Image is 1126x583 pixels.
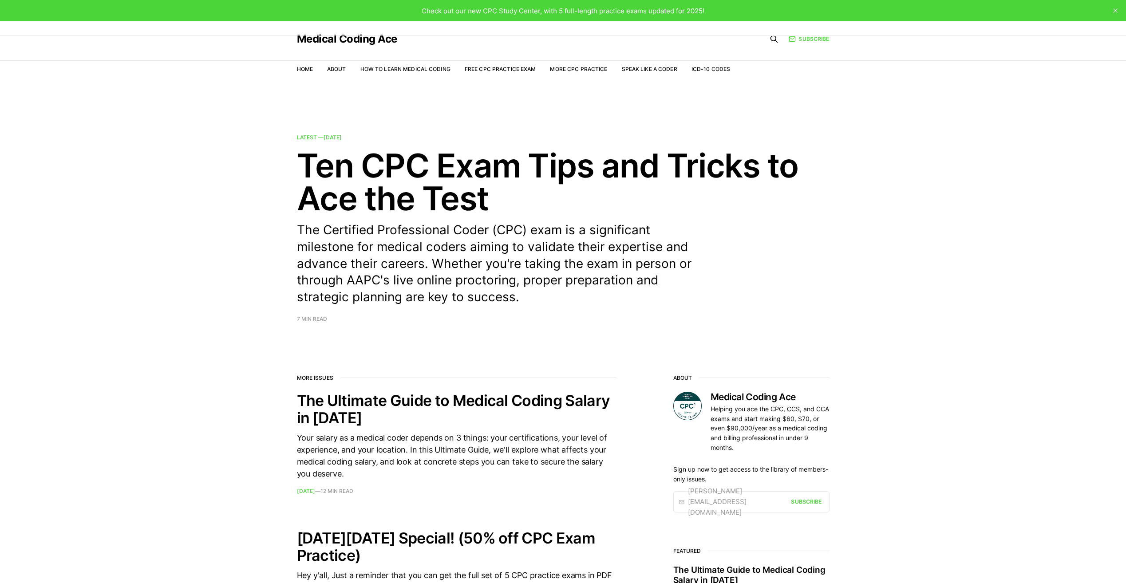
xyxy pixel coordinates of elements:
footer: — [297,488,616,494]
div: Subscribe [791,497,822,506]
span: Check out our new CPC Study Center, with 5 full-length practice exams updated for 2025! [422,7,704,15]
img: Medical Coding Ace [673,392,702,420]
h3: Medical Coding Ace [711,392,830,402]
div: [PERSON_NAME][EMAIL_ADDRESS][DOMAIN_NAME] [679,486,791,518]
a: The Ultimate Guide to Medical Coding Salary in [DATE] Your salary as a medical coder depends on 3... [297,392,616,494]
span: 7 min read [297,316,327,322]
a: Subscribe [789,35,829,43]
p: The Certified Professional Coder (CPC) exam is a significant milestone for medical coders aiming ... [297,222,705,306]
a: Medical Coding Ace [297,34,397,44]
time: [DATE] [297,488,315,494]
a: About [327,66,346,72]
span: Latest — [297,134,342,141]
h2: Ten CPC Exam Tips and Tricks to Ace the Test [297,149,830,215]
a: Free CPC Practice Exam [465,66,536,72]
a: Latest —[DATE] Ten CPC Exam Tips and Tricks to Ace the Test The Certified Professional Coder (CPC... [297,135,830,322]
h2: The Ultimate Guide to Medical Coding Salary in [DATE] [297,392,616,426]
a: [PERSON_NAME][EMAIL_ADDRESS][DOMAIN_NAME] Subscribe [673,491,830,512]
button: close [1108,4,1122,18]
a: Home [297,66,313,72]
a: ICD-10 Codes [691,66,730,72]
h2: More issues [297,375,616,381]
a: More CPC Practice [550,66,607,72]
p: Helping you ace the CPC, CCS, and CCA exams and start making $60, $70, or even $90,000/year as a ... [711,404,830,452]
h2: [DATE][DATE] Special! (50% off CPC Exam Practice) [297,529,616,564]
time: [DATE] [324,134,342,141]
a: How to Learn Medical Coding [360,66,450,72]
span: 12 min read [320,488,353,494]
a: Speak Like a Coder [622,66,677,72]
p: Sign up now to get access to the library of members-only issues. [673,465,830,484]
h3: Featured [673,548,830,554]
div: Your salary as a medical coder depends on 3 things: your certifications, your level of experience... [297,432,616,480]
h2: About [673,375,830,381]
